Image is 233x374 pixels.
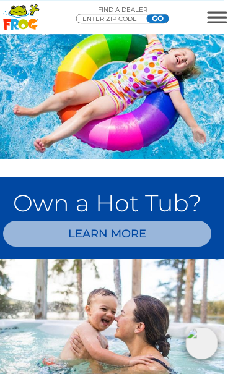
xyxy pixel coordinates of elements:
h3: Own a Hot Tub? [4,190,212,216]
p: Find A Dealer [76,6,169,14]
button: MENU [208,11,227,23]
img: openIcon [186,327,218,359]
a: LEARN MORE [4,221,212,247]
input: GO [147,14,169,23]
input: Zip Code Form [81,14,156,24]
